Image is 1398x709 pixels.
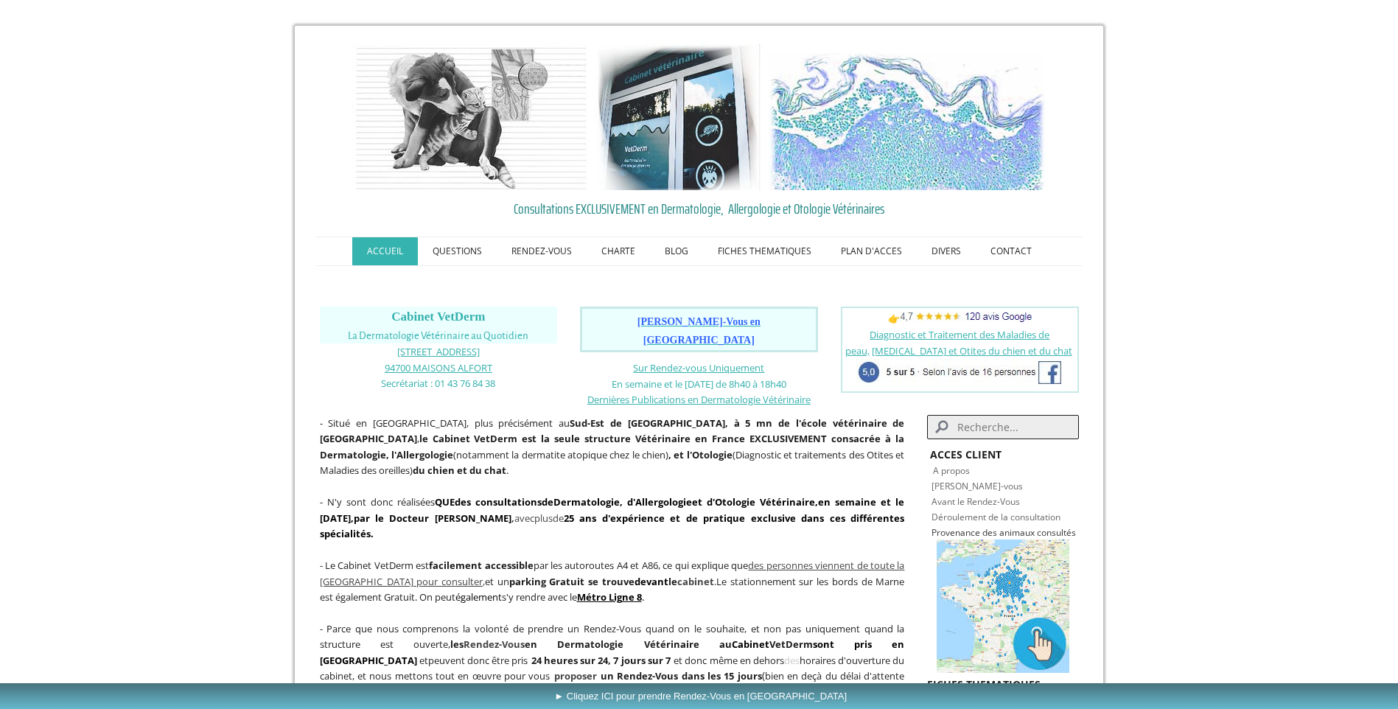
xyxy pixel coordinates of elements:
a: [STREET_ADDRESS] [397,344,480,358]
a: Consultations EXCLUSIVEMENT en Dermatologie, Allergologie et Otologie Vétérinaires [320,198,1079,220]
strong: 24 heures sur 24, 7 jours sur 7 [531,654,671,667]
span: devant [635,575,668,588]
a: Diagnostic et Traitement des Maladies de peau, [845,328,1050,357]
a: Sur Rendez-vous Uniquement [633,361,764,374]
span: Cabinet [732,638,769,651]
a: des personnes viennent de toute la [GEOGRAPHIC_DATA] pour consulter [320,559,905,588]
a: CHARTE [587,237,650,265]
span: ou [508,638,520,651]
span: - Parce que nous comprenons la volonté de prendre un Rendez-Vous quand on le souhaite, et non pas... [320,622,905,652]
strong: un Rendez-Vous dans les 15 jours [601,669,762,682]
span: ► Cliquez ICI pour prendre Rendez-Vous en [GEOGRAPHIC_DATA] [554,691,847,702]
a: [MEDICAL_DATA] et Otites du chien et du chat [872,344,1072,357]
a: ACCUEIL [352,237,418,265]
span: La Dermatologie Vétérinaire au Quotidien [348,330,528,341]
b: France EXCLUSIVEMENT consacrée à la Dermatologie, l'Allergologie [320,432,905,461]
span: des [784,654,800,667]
a: [PERSON_NAME]-vous [932,480,1023,492]
strong: QUE [435,495,455,509]
span: facilement [429,559,482,572]
strong: le [419,432,428,445]
span: Cabinet VetDerm [391,310,485,324]
a: 94700 MAISONS ALFORT [385,360,492,374]
a: rovenance [937,526,980,539]
p: ( [320,621,905,700]
a: PLAN D'ACCES [826,237,917,265]
span: 94700 MAISONS ALFORT [385,361,492,374]
strong: des [455,495,471,509]
strong: les [450,638,525,651]
strong: du chien et du chat [413,464,506,477]
span: [STREET_ADDRESS] [397,345,480,358]
span: . [714,575,716,588]
span: sont pris en [GEOGRAPHIC_DATA] [320,638,905,667]
span: - Situé en [GEOGRAPHIC_DATA], plus précisément au , (notamment la dermatite atopique chez le chie... [320,416,905,478]
b: , et l'Otologie [668,448,733,461]
a: Allergologie [635,495,692,509]
a: Otologie Vétérin [715,495,796,509]
span: parking Gratuit se trouve le [509,575,714,588]
a: Déroulement de la consultation [932,511,1060,523]
span: en Dermatologie Vétérinaire au VetDerm [525,638,813,651]
span: également [455,590,502,604]
span: [PERSON_NAME]-Vous en [GEOGRAPHIC_DATA] [637,316,761,346]
a: [PERSON_NAME]-Vous en [GEOGRAPHIC_DATA] [637,317,761,346]
span: en semaine et le [DATE] [320,495,905,525]
b: , [354,511,514,525]
a: Dernières Publications en Dermatologie Vétérinaire [587,392,811,406]
span: peuvent donc être pris [428,654,528,667]
span: Secrétariat : 01 43 76 84 38 [381,377,495,390]
a: A propos [933,464,970,477]
span: par le Docteur [PERSON_NAME] [354,511,511,525]
span: cabinet [677,575,714,588]
a: FICHES THEMATIQUES [703,237,826,265]
a: Dermatologie [553,495,620,509]
a: QUESTIONS [418,237,497,265]
span: plus [534,511,553,525]
span: et [419,654,428,667]
span: 👉 [888,312,1032,325]
strong: , [815,495,818,509]
span: s [520,638,525,651]
b: Cabinet VetDerm est la seule structure Vétérinaire en [433,432,708,445]
a: RENDEZ-VOUS [497,237,587,265]
span: - N'y sont donc réalisées [320,495,905,540]
span: - Le Cabinet VetDerm est par les autoroutes A4 et A86, ce qui explique que et un Le stationnement... [320,559,905,604]
span: proposer [554,669,597,682]
a: Avant le Rendez-Vous [932,495,1020,508]
a: BLOG [650,237,703,265]
strong: FICHES THEMATIQUES [927,677,1041,691]
span: . [577,590,644,604]
a: Métro Ligne 8 [577,590,642,604]
span: des animaux consultés [982,526,1076,539]
a: DIVERS [917,237,976,265]
span: , [320,559,905,588]
strong: Sud-Est de [GEOGRAPHIC_DATA], à 5 mn de l'école vétérinaire de [GEOGRAPHIC_DATA] [320,416,905,446]
span: P [932,526,937,539]
strong: accessible [485,559,534,572]
span: En semaine et le [DATE] de 8h40 à 18h40 [612,377,786,391]
strong: de , d' et d' [475,495,796,509]
strong: ACCES CLIENT [930,447,1002,461]
input: Search [927,415,1078,439]
strong: 25 ans d'expérience et de pratique exclusive dans ces différentes spécialités. [320,511,905,541]
span: Rendez-V [464,638,508,651]
a: CONTACT [976,237,1046,265]
span: avec de [320,495,905,540]
a: consultations [475,495,542,509]
a: aire [796,495,815,509]
span: Dernières Publications en Dermatologie Vétérinaire [587,393,811,406]
span: , [351,511,354,525]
